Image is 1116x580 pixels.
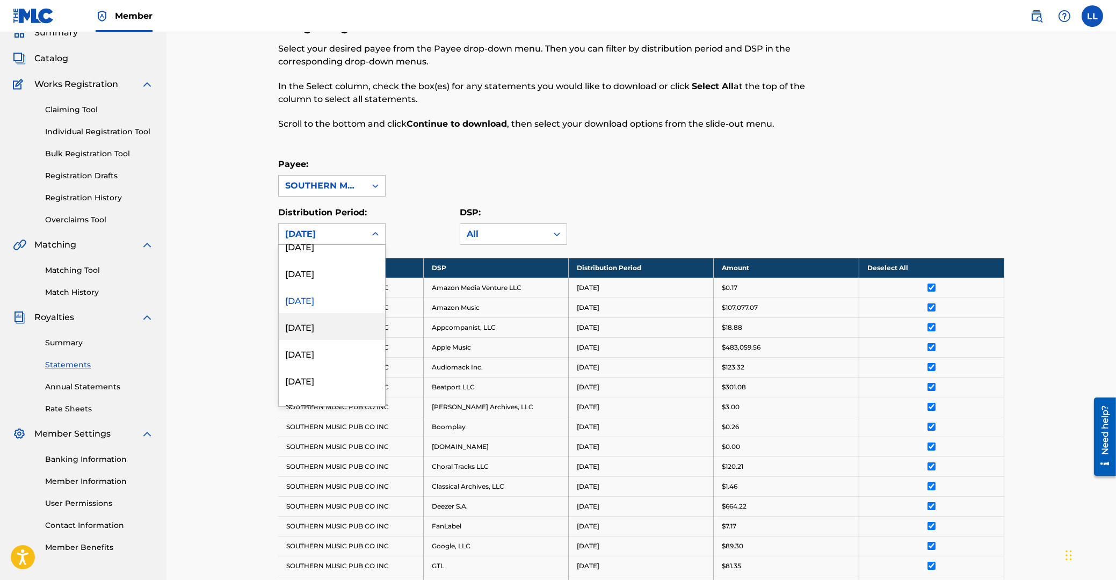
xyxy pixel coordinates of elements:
td: SOUTHERN MUSIC PUB CO INC [278,456,423,476]
a: Annual Statements [45,381,154,393]
label: DSP: [460,207,481,218]
a: SummarySummary [13,26,78,39]
td: SOUTHERN MUSIC PUB CO INC [278,496,423,516]
a: Claiming Tool [45,104,154,115]
div: User Menu [1082,5,1103,27]
td: SOUTHERN MUSIC PUB CO INC [278,437,423,456]
img: Royalties [13,311,26,324]
a: Statements [45,359,154,371]
div: [DATE] [279,367,385,394]
td: SOUTHERN MUSIC PUB CO INC [278,476,423,496]
a: Summary [45,337,154,349]
p: $3.00 [722,402,740,412]
td: Amazon Media Venture LLC [423,278,568,298]
td: FanLabel [423,516,568,536]
img: expand [141,311,154,324]
td: [DATE] [569,496,714,516]
th: Amount [714,258,859,278]
p: $483,059.56 [722,343,760,352]
td: Appcompanist, LLC [423,317,568,337]
td: [DATE] [569,317,714,337]
a: Individual Registration Tool [45,126,154,137]
img: help [1058,10,1071,23]
td: SOUTHERN MUSIC PUB CO INC [278,397,423,417]
td: Audiomack Inc. [423,357,568,377]
th: DSP [423,258,568,278]
span: Royalties [34,311,74,324]
label: Payee: [278,159,308,169]
p: $0.26 [722,422,739,432]
label: Distribution Period: [278,207,367,218]
p: $0.17 [722,283,737,293]
a: Match History [45,287,154,298]
div: [DATE] [279,259,385,286]
a: Registration Drafts [45,170,154,182]
a: User Permissions [45,498,154,509]
td: Boomplay [423,417,568,437]
a: Banking Information [45,454,154,465]
td: SOUTHERN MUSIC PUB CO INC [278,417,423,437]
div: [DATE] [279,394,385,421]
p: $107,077.07 [722,303,758,313]
span: Member [115,10,153,22]
img: search [1030,10,1043,23]
td: SOUTHERN MUSIC PUB CO INC [278,516,423,536]
span: Summary [34,26,78,39]
td: [DOMAIN_NAME] [423,437,568,456]
a: Member Benefits [45,542,154,553]
td: [DATE] [569,556,714,576]
p: $89.30 [722,541,743,551]
img: expand [141,427,154,440]
div: [DATE] [279,286,385,313]
td: Google, LLC [423,536,568,556]
th: Distribution Period [569,258,714,278]
td: [DATE] [569,278,714,298]
p: $81.35 [722,561,741,571]
img: Member Settings [13,427,26,440]
td: Classical Archives, LLC [423,476,568,496]
td: Deezer S.A. [423,496,568,516]
p: $18.88 [722,323,742,332]
div: All [467,228,541,241]
div: [DATE] [279,340,385,367]
span: Works Registration [34,78,118,91]
img: MLC Logo [13,8,54,24]
td: [DATE] [569,298,714,317]
img: Top Rightsholder [96,10,108,23]
a: Contact Information [45,520,154,531]
td: [DATE] [569,536,714,556]
p: $123.32 [722,363,744,372]
td: [DATE] [569,476,714,496]
span: Catalog [34,52,68,65]
td: [PERSON_NAME] Archives, LLC [423,397,568,417]
iframe: Chat Widget [1062,528,1116,580]
img: Matching [13,238,26,251]
div: SOUTHERN MUSIC PUB CO INC [285,179,359,192]
strong: Select All [692,81,734,91]
a: Matching Tool [45,265,154,276]
p: Scroll to the bottom and click , then select your download options from the slide-out menu. [278,118,837,130]
p: $0.00 [722,442,740,452]
td: [DATE] [569,357,714,377]
a: Bulk Registration Tool [45,148,154,160]
img: Catalog [13,52,26,65]
p: $301.08 [722,382,746,392]
div: [DATE] [279,233,385,259]
img: Works Registration [13,78,27,91]
img: Summary [13,26,26,39]
img: expand [141,78,154,91]
td: [DATE] [569,456,714,476]
strong: Continue to download [407,119,507,129]
a: Member Information [45,476,154,487]
td: [DATE] [569,377,714,397]
td: GTL [423,556,568,576]
th: Deselect All [859,258,1004,278]
div: Help [1054,5,1075,27]
a: Public Search [1026,5,1047,27]
td: Apple Music [423,337,568,357]
td: SOUTHERN MUSIC PUB CO INC [278,556,423,576]
td: [DATE] [569,417,714,437]
span: Matching [34,238,76,251]
td: Choral Tracks LLC [423,456,568,476]
td: [DATE] [569,337,714,357]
